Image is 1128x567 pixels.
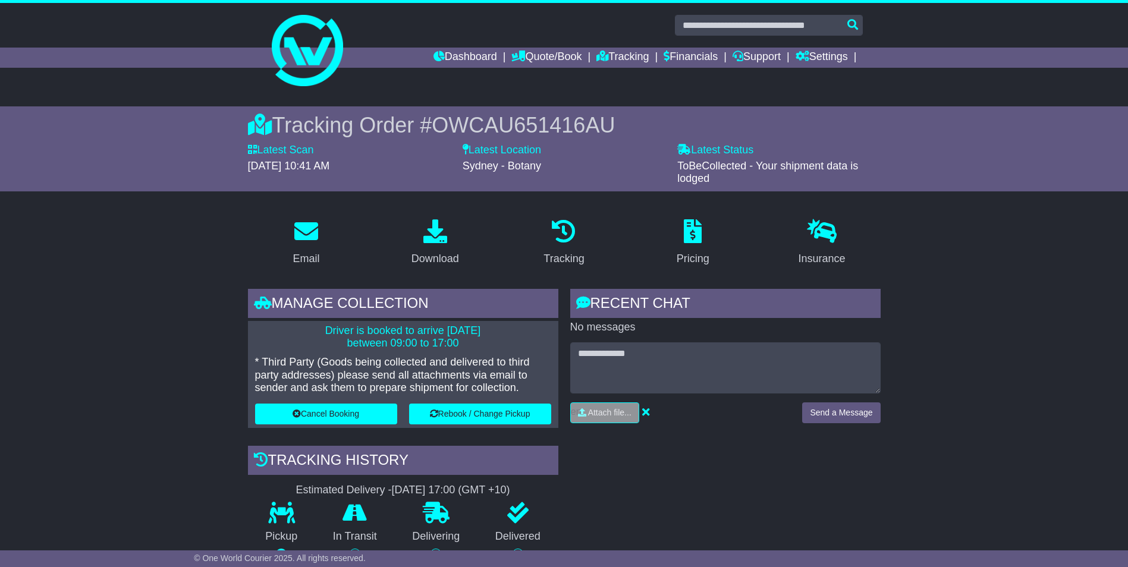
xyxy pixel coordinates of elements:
[802,402,880,423] button: Send a Message
[285,215,327,271] a: Email
[677,144,753,157] label: Latest Status
[433,48,497,68] a: Dashboard
[293,251,319,267] div: Email
[248,144,314,157] label: Latest Scan
[733,48,781,68] a: Support
[570,289,881,321] div: RECENT CHAT
[677,160,858,185] span: ToBeCollected - Your shipment data is lodged
[669,215,717,271] a: Pricing
[248,112,881,138] div: Tracking Order #
[432,113,615,137] span: OWCAU651416AU
[409,404,551,424] button: Rebook / Change Pickup
[248,446,558,478] div: Tracking history
[799,251,846,267] div: Insurance
[255,325,551,350] p: Driver is booked to arrive [DATE] between 09:00 to 17:00
[248,160,330,172] span: [DATE] 10:41 AM
[570,321,881,334] p: No messages
[511,48,582,68] a: Quote/Book
[248,530,316,543] p: Pickup
[543,251,584,267] div: Tracking
[664,48,718,68] a: Financials
[255,356,551,395] p: * Third Party (Goods being collected and delivered to third party addresses) please send all atta...
[255,404,397,424] button: Cancel Booking
[791,215,853,271] a: Insurance
[463,160,541,172] span: Sydney - Botany
[596,48,649,68] a: Tracking
[477,530,558,543] p: Delivered
[796,48,848,68] a: Settings
[248,289,558,321] div: Manage collection
[315,530,395,543] p: In Transit
[536,215,592,271] a: Tracking
[194,553,366,563] span: © One World Courier 2025. All rights reserved.
[248,484,558,497] div: Estimated Delivery -
[463,144,541,157] label: Latest Location
[392,484,510,497] div: [DATE] 17:00 (GMT +10)
[404,215,467,271] a: Download
[411,251,459,267] div: Download
[395,530,478,543] p: Delivering
[677,251,709,267] div: Pricing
